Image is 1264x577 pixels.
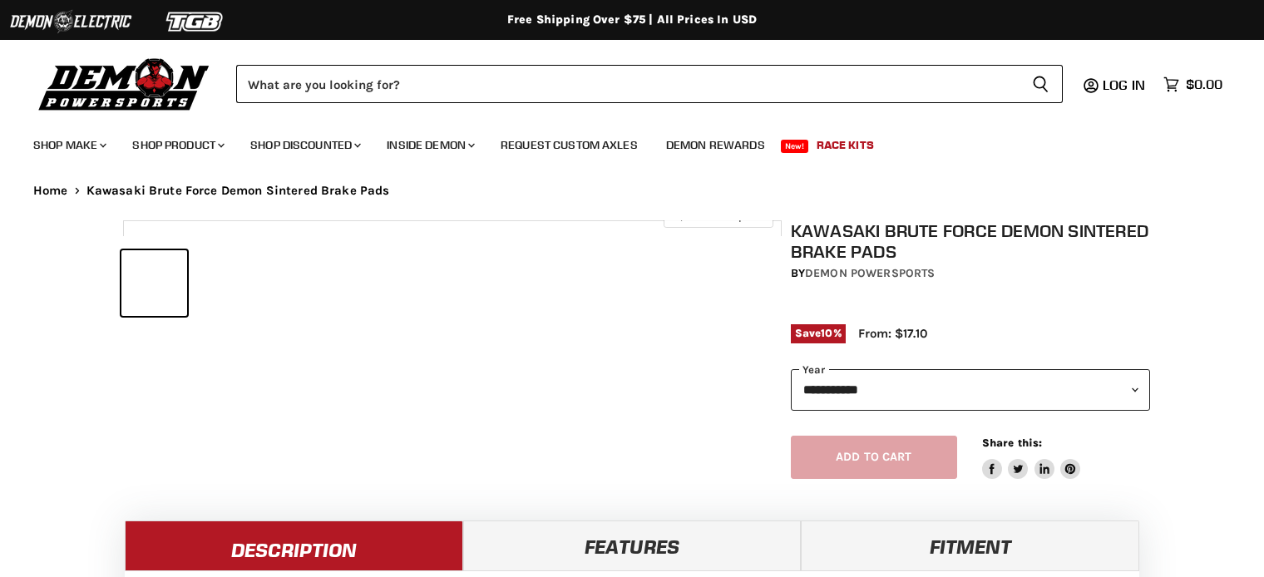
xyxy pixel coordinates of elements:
a: Race Kits [804,128,886,162]
span: New! [781,140,809,153]
img: Demon Powersports [33,54,215,113]
span: From: $17.10 [858,326,927,341]
button: Kawasaki Brute Force Demon Sintered Brake Pads thumbnail [121,250,187,316]
button: Search [1019,65,1063,103]
a: Demon Powersports [805,266,935,280]
a: Shop Discounted [238,128,371,162]
a: Shop Make [21,128,116,162]
span: Kawasaki Brute Force Demon Sintered Brake Pads [86,184,390,198]
span: Save % [791,324,846,343]
div: by [791,264,1150,283]
a: Description [125,520,463,570]
span: Log in [1103,76,1145,93]
a: Inside Demon [374,128,485,162]
a: Demon Rewards [654,128,778,162]
span: Share this: [982,436,1042,449]
a: Fitment [801,520,1139,570]
span: Click to expand [672,210,764,222]
ul: Main menu [21,121,1218,162]
a: $0.00 [1155,72,1231,96]
h1: Kawasaki Brute Force Demon Sintered Brake Pads [791,220,1150,262]
span: 10 [821,327,832,339]
a: Features [463,520,802,570]
form: Product [236,65,1063,103]
input: Search [236,65,1019,103]
a: Log in [1095,77,1155,92]
select: year [791,369,1150,410]
a: Request Custom Axles [488,128,650,162]
img: TGB Logo 2 [133,6,258,37]
a: Shop Product [120,128,235,162]
aside: Share this: [982,436,1081,480]
img: Demon Electric Logo 2 [8,6,133,37]
button: Kawasaki Brute Force Demon Sintered Brake Pads thumbnail [192,250,258,316]
span: $0.00 [1186,76,1222,92]
a: Home [33,184,68,198]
